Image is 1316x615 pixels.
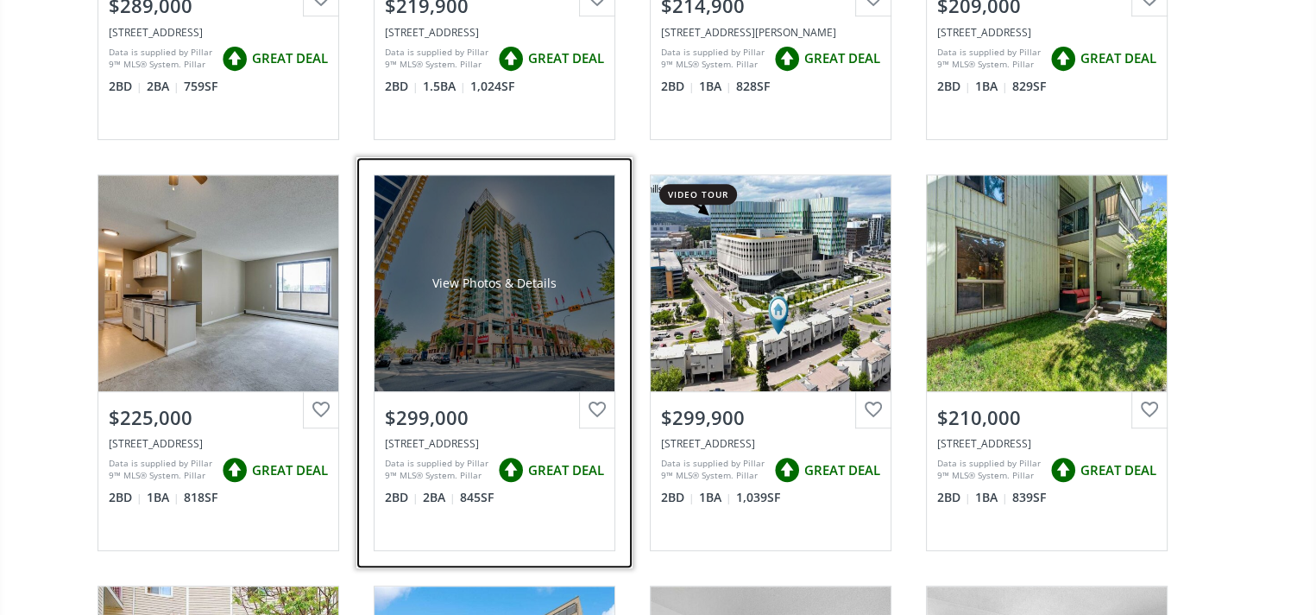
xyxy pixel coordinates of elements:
span: 1 BA [147,489,179,506]
span: 2 BD [109,78,142,95]
div: 111 14 Avenue SE #510, Calgary, AB T2G4Z8 [109,436,328,451]
img: rating icon [770,453,804,487]
div: $299,000 [385,404,604,431]
div: 647 1 Avenue NE #209, Calgary, AB T2E 0B5 [937,25,1156,40]
img: rating icon [1046,453,1080,487]
span: 829 SF [1012,78,1046,95]
div: 1410 1 Street SE #305, Calgary, AB T2G 5T7 [385,436,604,451]
a: View Photos & Details$299,000[STREET_ADDRESS]Data is supplied by Pillar 9™ MLS® System. Pillar 9™... [356,157,633,568]
span: GREAT DEAL [528,461,604,479]
div: Data is supplied by Pillar 9™ MLS® System. Pillar 9™ is the owner of the copyright in its MLS® Sy... [661,457,765,483]
span: 2 BD [661,489,695,506]
a: video tour$299,900[STREET_ADDRESS]Data is supplied by Pillar 9™ MLS® System. Pillar 9™ is the own... [633,157,909,568]
span: 1 BA [699,489,732,506]
span: 845 SF [460,489,494,506]
span: 2 BD [661,78,695,95]
div: Data is supplied by Pillar 9™ MLS® System. Pillar 9™ is the owner of the copyright in its MLS® Sy... [937,46,1042,72]
span: 2 BD [385,78,419,95]
span: GREAT DEAL [804,49,880,67]
span: 828 SF [736,78,770,95]
div: $299,900 [661,404,880,431]
span: 839 SF [1012,489,1046,506]
div: 1540 29 Street NW #1016, Calgary, AB T2N 4M1 [661,436,880,451]
div: Data is supplied by Pillar 9™ MLS® System. Pillar 9™ is the owner of the copyright in its MLS® Sy... [661,46,765,72]
div: 333 Riverfront Avenue SE #165, Calgary, AB T2G 5R1 [109,25,328,40]
span: GREAT DEAL [1080,49,1156,67]
span: 2 BD [937,489,971,506]
span: GREAT DEAL [252,461,328,479]
div: $210,000 [937,404,1156,431]
span: 818 SF [184,489,217,506]
span: 2 BD [109,489,142,506]
div: Data is supplied by Pillar 9™ MLS® System. Pillar 9™ is the owner of the copyright in its MLS® Sy... [385,46,489,72]
div: Data is supplied by Pillar 9™ MLS® System. Pillar 9™ is the owner of the copyright in its MLS® Sy... [109,46,213,72]
img: rating icon [494,453,528,487]
img: rating icon [494,41,528,76]
span: 2 BA [423,489,456,506]
span: GREAT DEAL [1080,461,1156,479]
div: 638 Meredith Road NE #302, Calgary, AB T2E5A8 [661,25,880,40]
a: $225,000[STREET_ADDRESS]Data is supplied by Pillar 9™ MLS® System. Pillar 9™ is the owner of the ... [80,157,356,568]
span: 1 BA [699,78,732,95]
div: Data is supplied by Pillar 9™ MLS® System. Pillar 9™ is the owner of the copyright in its MLS® Sy... [937,457,1042,483]
span: 1.5 BA [423,78,466,95]
span: 759 SF [184,78,217,95]
div: View Photos & Details [432,275,557,292]
div: 10120 Brookpark Boulevard SW #513, Calgary, AB T2W 3G3 [937,436,1156,451]
span: 1,039 SF [736,489,780,506]
span: 2 BA [147,78,179,95]
span: 1 BA [975,78,1008,95]
div: Data is supplied by Pillar 9™ MLS® System. Pillar 9™ is the owner of the copyright in its MLS® Sy... [109,457,213,483]
div: $225,000 [109,404,328,431]
span: 2 BD [937,78,971,95]
img: rating icon [217,41,252,76]
span: GREAT DEAL [804,461,880,479]
img: rating icon [770,41,804,76]
span: 2 BD [385,489,419,506]
img: rating icon [1046,41,1080,76]
span: 1,024 SF [470,78,514,95]
span: GREAT DEAL [252,49,328,67]
span: 1 BA [975,489,1008,506]
a: $210,000[STREET_ADDRESS]Data is supplied by Pillar 9™ MLS® System. Pillar 9™ is the owner of the ... [909,157,1185,568]
img: rating icon [217,453,252,487]
div: 521 57 Avenue SW #301, Calgary, AB t2v4n5 [385,25,604,40]
div: Data is supplied by Pillar 9™ MLS® System. Pillar 9™ is the owner of the copyright in its MLS® Sy... [385,457,489,483]
span: GREAT DEAL [528,49,604,67]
